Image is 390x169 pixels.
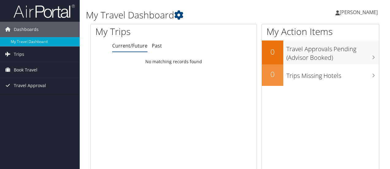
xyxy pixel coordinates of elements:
h3: Travel Approvals Pending (Advisor Booked) [286,42,379,62]
a: [PERSON_NAME] [335,3,384,21]
a: 0Trips Missing Hotels [262,64,379,86]
a: Current/Future [112,42,147,49]
h1: My Trips [95,25,183,38]
a: 0Travel Approvals Pending (Advisor Booked) [262,40,379,64]
td: No matching records found [91,56,257,67]
h1: My Travel Dashboard [86,9,285,21]
span: [PERSON_NAME] [340,9,378,16]
h2: 0 [262,69,283,79]
a: Past [152,42,162,49]
span: Book Travel [14,62,37,78]
h3: Trips Missing Hotels [286,68,379,80]
span: Trips [14,47,24,62]
img: airportal-logo.png [13,4,75,18]
span: Travel Approval [14,78,46,93]
span: Dashboards [14,22,39,37]
h1: My Action Items [262,25,379,38]
h2: 0 [262,47,283,57]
